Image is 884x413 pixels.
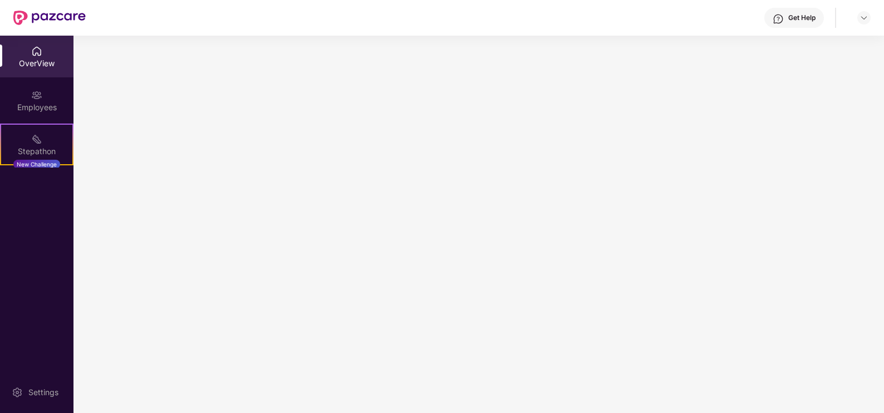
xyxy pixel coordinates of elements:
img: svg+xml;base64,PHN2ZyBpZD0iU2V0dGluZy0yMHgyMCIgeG1sbnM9Imh0dHA6Ly93d3cudzMub3JnLzIwMDAvc3ZnIiB3aW... [12,387,23,398]
div: Stepathon [1,146,72,157]
img: svg+xml;base64,PHN2ZyBpZD0iSGVscC0zMngzMiIgeG1sbnM9Imh0dHA6Ly93d3cudzMub3JnLzIwMDAvc3ZnIiB3aWR0aD... [773,13,784,24]
img: New Pazcare Logo [13,11,86,25]
img: svg+xml;base64,PHN2ZyBpZD0iRW1wbG95ZWVzIiB4bWxucz0iaHR0cDovL3d3dy53My5vcmcvMjAwMC9zdmciIHdpZHRoPS... [31,90,42,101]
div: New Challenge [13,160,60,169]
img: svg+xml;base64,PHN2ZyB4bWxucz0iaHR0cDovL3d3dy53My5vcmcvMjAwMC9zdmciIHdpZHRoPSIyMSIgaGVpZ2h0PSIyMC... [31,134,42,145]
div: Settings [25,387,62,398]
img: svg+xml;base64,PHN2ZyBpZD0iRHJvcGRvd24tMzJ4MzIiIHhtbG5zPSJodHRwOi8vd3d3LnczLm9yZy8yMDAwL3N2ZyIgd2... [860,13,868,22]
img: svg+xml;base64,PHN2ZyBpZD0iSG9tZSIgeG1sbnM9Imh0dHA6Ly93d3cudzMub3JnLzIwMDAvc3ZnIiB3aWR0aD0iMjAiIG... [31,46,42,57]
div: Get Help [788,13,816,22]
